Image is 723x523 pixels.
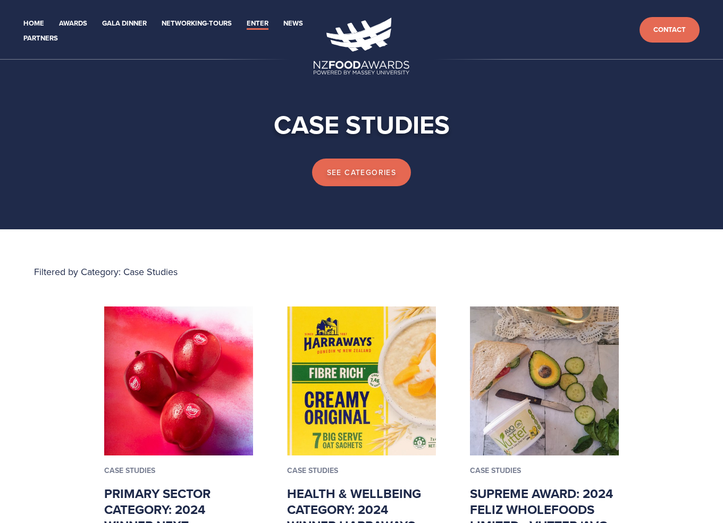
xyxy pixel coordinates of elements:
[247,18,268,30] a: Enter
[23,32,58,45] a: Partners
[34,263,689,280] p: Filtered by Category: Case Studies
[102,18,147,30] a: Gala Dinner
[104,306,253,455] img: Primary Sector Category: 2024 Winner Next Generation Apples - Sassy™ Apples
[470,306,619,455] img: Supreme Award: 2024 Feliz Wholefoods Limited - Vutter 'Avo Spreadable'
[59,18,87,30] a: Awards
[470,464,619,477] p: Case Studies
[640,17,700,43] a: Contact
[287,464,436,477] p: Case Studies
[283,18,303,30] a: News
[23,18,44,30] a: Home
[312,159,411,186] a: See categories
[38,109,685,140] h1: CASE STUDIES
[287,306,436,455] img: Health &amp; Wellbeing Category: 2024 Winner Harraways - Fibre Rich Creamy Original Oat Sachets
[162,18,232,30] a: Networking-Tours
[104,464,253,477] p: Case Studies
